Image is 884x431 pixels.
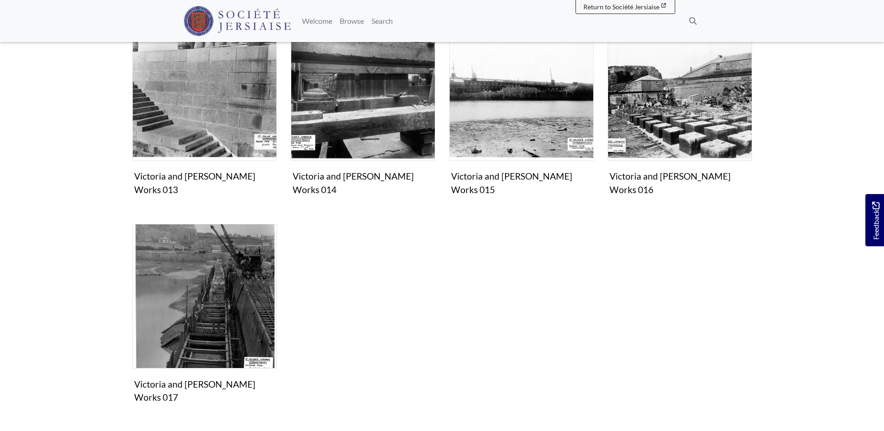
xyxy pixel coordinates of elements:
[298,12,336,30] a: Welcome
[608,16,752,161] img: Victoria and Albert Pier Works 016
[336,12,368,30] a: Browse
[583,3,659,11] span: Return to Société Jersiaise
[184,4,291,38] a: Société Jersiaise logo
[608,16,752,199] a: Victoria and Albert Pier Works 016 Victoria and [PERSON_NAME] Works 016
[368,12,397,30] a: Search
[449,16,594,161] img: Victoria and Albert Pier Works 015
[132,16,277,199] a: Victoria and Albert Pier Works 013 Victoria and [PERSON_NAME] Works 013
[291,16,435,161] img: Victoria and Albert Pier Works 014
[132,16,277,161] img: Victoria and Albert Pier Works 013
[865,194,884,246] a: Would you like to provide feedback?
[870,202,881,239] span: Feedback
[449,16,594,199] a: Victoria and Albert Pier Works 015 Victoria and [PERSON_NAME] Works 015
[184,6,291,36] img: Société Jersiaise
[291,16,435,199] a: Victoria and Albert Pier Works 014 Victoria and [PERSON_NAME] Works 014
[132,224,277,407] a: Victoria and Albert Pier Works 017 Victoria and [PERSON_NAME] Works 017
[132,224,277,368] img: Victoria and Albert Pier Works 017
